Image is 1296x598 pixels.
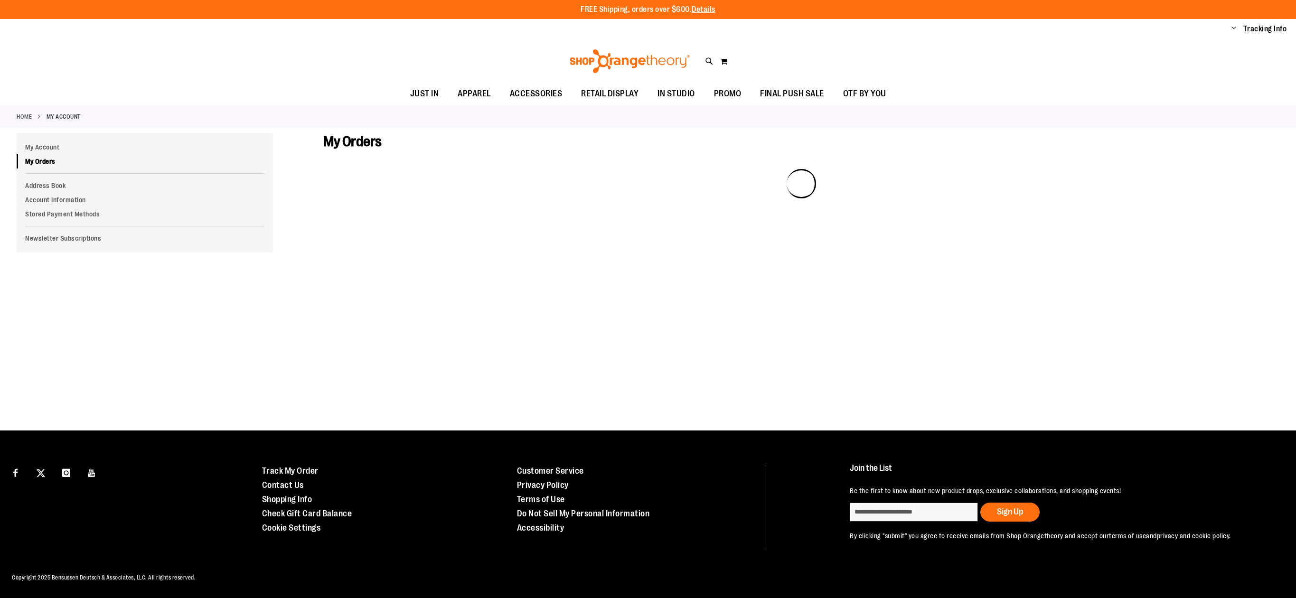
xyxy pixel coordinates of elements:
a: IN STUDIO [648,83,704,105]
a: Visit our X page [33,464,49,480]
a: Tracking Info [1243,24,1287,34]
a: APPAREL [448,83,500,105]
a: My Account [17,140,273,154]
a: Newsletter Subscriptions [17,231,273,245]
span: JUST IN [410,83,439,104]
span: My Orders [323,133,382,149]
a: Address Book [17,178,273,193]
button: Account menu [1231,24,1236,34]
img: Shop Orangetheory [568,49,691,73]
a: Do Not Sell My Personal Information [517,509,650,518]
input: enter email [850,503,978,522]
a: Contact Us [262,480,304,490]
a: Check Gift Card Balance [262,509,352,518]
a: Stored Payment Methods [17,207,273,221]
span: OTF BY YOU [843,83,886,104]
a: Privacy Policy [517,480,569,490]
a: FINAL PUSH SALE [751,83,834,105]
a: RETAIL DISPLAY [572,83,648,105]
a: Visit our Instagram page [58,464,75,480]
h4: Join the List [850,464,1268,481]
a: Customer Service [517,466,584,476]
p: FREE Shipping, orders over $600. [581,4,715,15]
a: terms of use [1109,532,1146,540]
img: Twitter [37,469,45,477]
a: JUST IN [401,83,449,105]
button: Sign Up [980,503,1040,522]
span: PROMO [714,83,742,104]
a: Terms of Use [517,495,565,504]
span: RETAIL DISPLAY [581,83,639,104]
a: Shopping Info [262,495,312,504]
a: Track My Order [262,466,319,476]
a: Accessibility [517,523,564,533]
span: APPAREL [458,83,491,104]
a: Home [17,112,32,121]
strong: My Account [47,112,81,121]
a: Visit our Youtube page [84,464,100,480]
a: My Orders [17,154,273,168]
span: FINAL PUSH SALE [760,83,824,104]
span: IN STUDIO [657,83,695,104]
a: privacy and cookie policy. [1157,532,1231,540]
a: PROMO [704,83,751,105]
a: Visit our Facebook page [7,464,24,480]
a: Account Information [17,193,273,207]
span: Copyright 2025 Bensussen Deutsch & Associates, LLC. All rights reserved. [12,574,196,581]
span: ACCESSORIES [510,83,563,104]
span: Sign Up [997,507,1023,516]
p: Be the first to know about new product drops, exclusive collaborations, and shopping events! [850,486,1268,495]
p: By clicking "submit" you agree to receive emails from Shop Orangetheory and accept our and [850,531,1268,541]
a: ACCESSORIES [500,83,572,105]
a: Details [692,5,715,14]
a: Cookie Settings [262,523,321,533]
a: OTF BY YOU [834,83,896,105]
